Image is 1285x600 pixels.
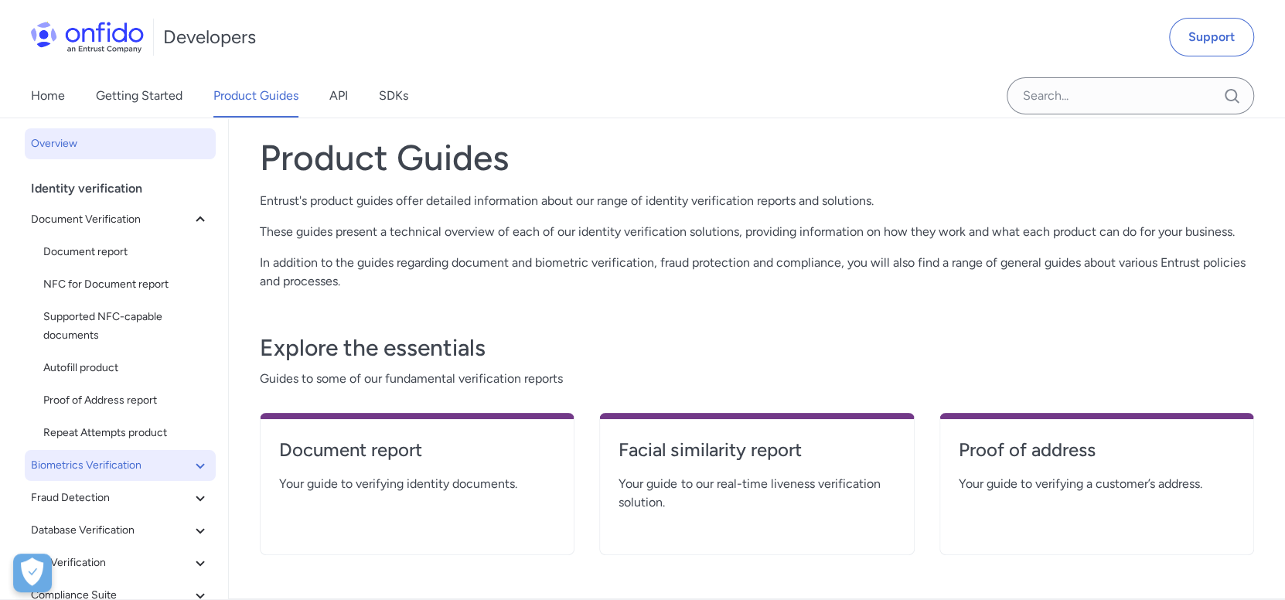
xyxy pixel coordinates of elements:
a: Overview [25,128,216,159]
p: In addition to the guides regarding document and biometric verification, fraud protection and com... [260,254,1254,291]
div: Identity verification [31,173,222,204]
a: Proof of Address report [37,385,216,416]
button: Biometrics Verification [25,450,216,481]
button: Document Verification [25,204,216,235]
h1: Product Guides [260,136,1254,179]
button: Open Preferences [13,554,52,592]
a: Document report [37,237,216,268]
p: These guides present a technical overview of each of our identity verification solutions, providi... [260,223,1254,241]
span: Database Verification [31,521,191,540]
span: Autofill product [43,359,210,377]
span: Document report [43,243,210,261]
a: Facial similarity report [619,438,895,475]
a: Support [1169,18,1254,56]
span: Overview [31,135,210,153]
span: Your guide to verifying identity documents. [279,475,555,493]
a: Autofill product [37,353,216,384]
button: Database Verification [25,515,216,546]
a: API [329,74,348,118]
a: Repeat Attempts product [37,418,216,448]
span: Repeat Attempts product [43,424,210,442]
a: Home [31,74,65,118]
button: eID Verification [25,547,216,578]
a: Proof of address [959,438,1235,475]
p: Entrust's product guides offer detailed information about our range of identity verification repo... [260,192,1254,210]
div: Cookie Preferences [13,554,52,592]
span: Your guide to our real-time liveness verification solution. [619,475,895,512]
span: Fraud Detection [31,489,191,507]
a: SDKs [379,74,408,118]
span: eID Verification [31,554,191,572]
button: Fraud Detection [25,482,216,513]
h4: Document report [279,438,555,462]
a: Product Guides [213,74,298,118]
a: Document report [279,438,555,475]
h3: Explore the essentials [260,332,1254,363]
span: Your guide to verifying a customer’s address. [959,475,1235,493]
h4: Proof of address [959,438,1235,462]
a: Getting Started [96,74,182,118]
span: Biometrics Verification [31,456,191,475]
img: Onfido Logo [31,22,144,53]
h4: Facial similarity report [619,438,895,462]
a: NFC for Document report [37,269,216,300]
span: Document Verification [31,210,191,229]
a: Supported NFC-capable documents [37,302,216,351]
span: Guides to some of our fundamental verification reports [260,370,1254,388]
span: NFC for Document report [43,275,210,294]
span: Proof of Address report [43,391,210,410]
span: Supported NFC-capable documents [43,308,210,345]
h1: Developers [163,25,256,49]
input: Onfido search input field [1007,77,1254,114]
